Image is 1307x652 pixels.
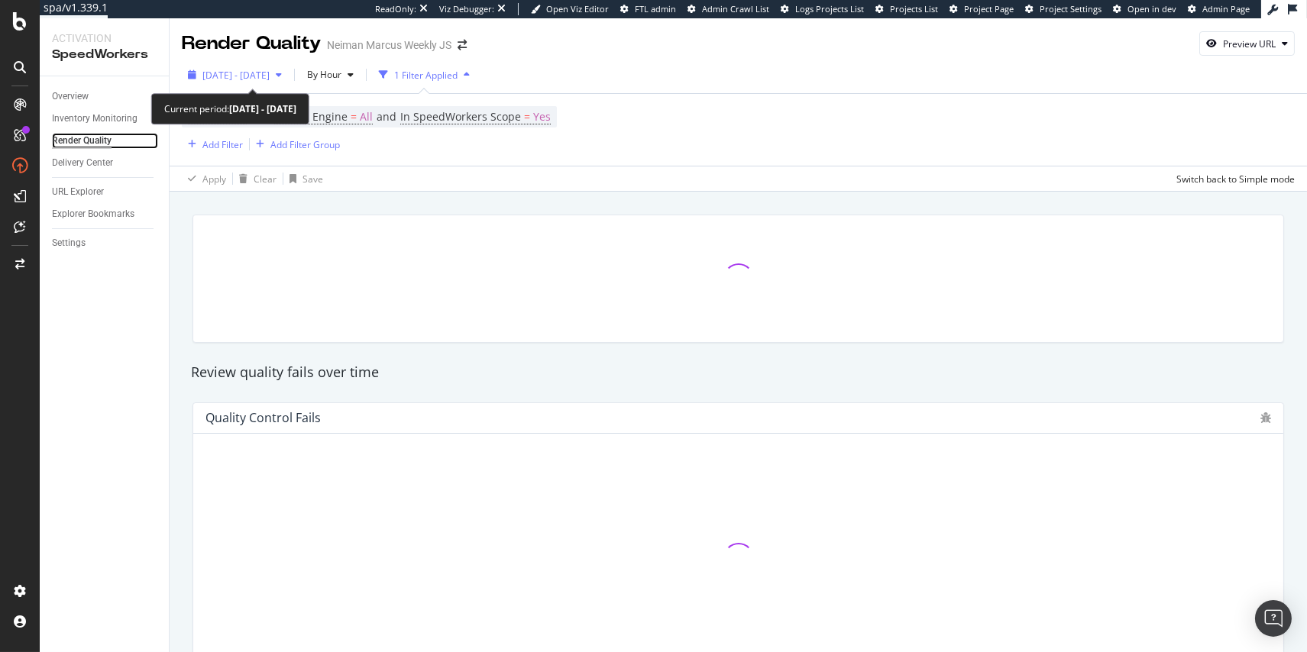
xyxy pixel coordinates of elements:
[52,206,158,222] a: Explorer Bookmarks
[52,235,86,251] div: Settings
[254,173,277,186] div: Clear
[635,3,676,15] span: FTL admin
[182,63,288,87] button: [DATE] - [DATE]
[1170,166,1295,191] button: Switch back to Simple mode
[377,109,396,124] span: and
[781,3,864,15] a: Logs Projects List
[270,138,340,151] div: Add Filter Group
[1199,31,1295,56] button: Preview URL
[1260,412,1271,423] div: bug
[875,3,938,15] a: Projects List
[620,3,676,15] a: FTL admin
[360,106,373,127] span: All
[52,111,137,127] div: Inventory Monitoring
[183,363,1293,382] div: Review quality fails over time
[52,111,158,127] a: Inventory Monitoring
[1113,3,1176,15] a: Open in dev
[375,3,416,15] div: ReadOnly:
[182,135,243,153] button: Add Filter
[1188,3,1250,15] a: Admin Page
[524,109,530,124] span: =
[233,166,277,191] button: Clear
[283,166,323,191] button: Save
[950,3,1014,15] a: Project Page
[52,184,104,200] div: URL Explorer
[250,135,340,153] button: Add Filter Group
[890,3,938,15] span: Projects List
[546,3,609,15] span: Open Viz Editor
[1040,3,1102,15] span: Project Settings
[400,109,521,124] span: In SpeedWorkers Scope
[373,63,476,87] button: 1 Filter Applied
[301,68,341,81] span: By Hour
[327,37,451,53] div: Neiman Marcus Weekly JS
[302,173,323,186] div: Save
[531,3,609,15] a: Open Viz Editor
[533,106,551,127] span: Yes
[351,109,357,124] span: =
[52,133,112,149] div: Render Quality
[301,63,360,87] button: By Hour
[52,31,157,46] div: Activation
[964,3,1014,15] span: Project Page
[687,3,769,15] a: Admin Crawl List
[182,166,226,191] button: Apply
[458,40,467,50] div: arrow-right-arrow-left
[795,3,864,15] span: Logs Projects List
[1176,173,1295,186] div: Switch back to Simple mode
[1223,37,1276,50] div: Preview URL
[52,46,157,63] div: SpeedWorkers
[394,69,458,82] div: 1 Filter Applied
[229,102,296,115] b: [DATE] - [DATE]
[1202,3,1250,15] span: Admin Page
[52,155,158,171] a: Delivery Center
[52,89,89,105] div: Overview
[205,410,321,425] div: Quality Control Fails
[1255,600,1292,637] div: Open Intercom Messenger
[52,155,113,171] div: Delivery Center
[182,31,321,56] div: Render Quality
[702,3,769,15] span: Admin Crawl List
[52,89,158,105] a: Overview
[202,138,243,151] div: Add Filter
[202,173,226,186] div: Apply
[52,133,158,149] a: Render Quality
[439,3,494,15] div: Viz Debugger:
[202,69,270,82] span: [DATE] - [DATE]
[1025,3,1102,15] a: Project Settings
[52,235,158,251] a: Settings
[52,206,134,222] div: Explorer Bookmarks
[274,109,348,124] span: Search Engine
[164,100,296,118] div: Current period:
[1127,3,1176,15] span: Open in dev
[52,184,158,200] a: URL Explorer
